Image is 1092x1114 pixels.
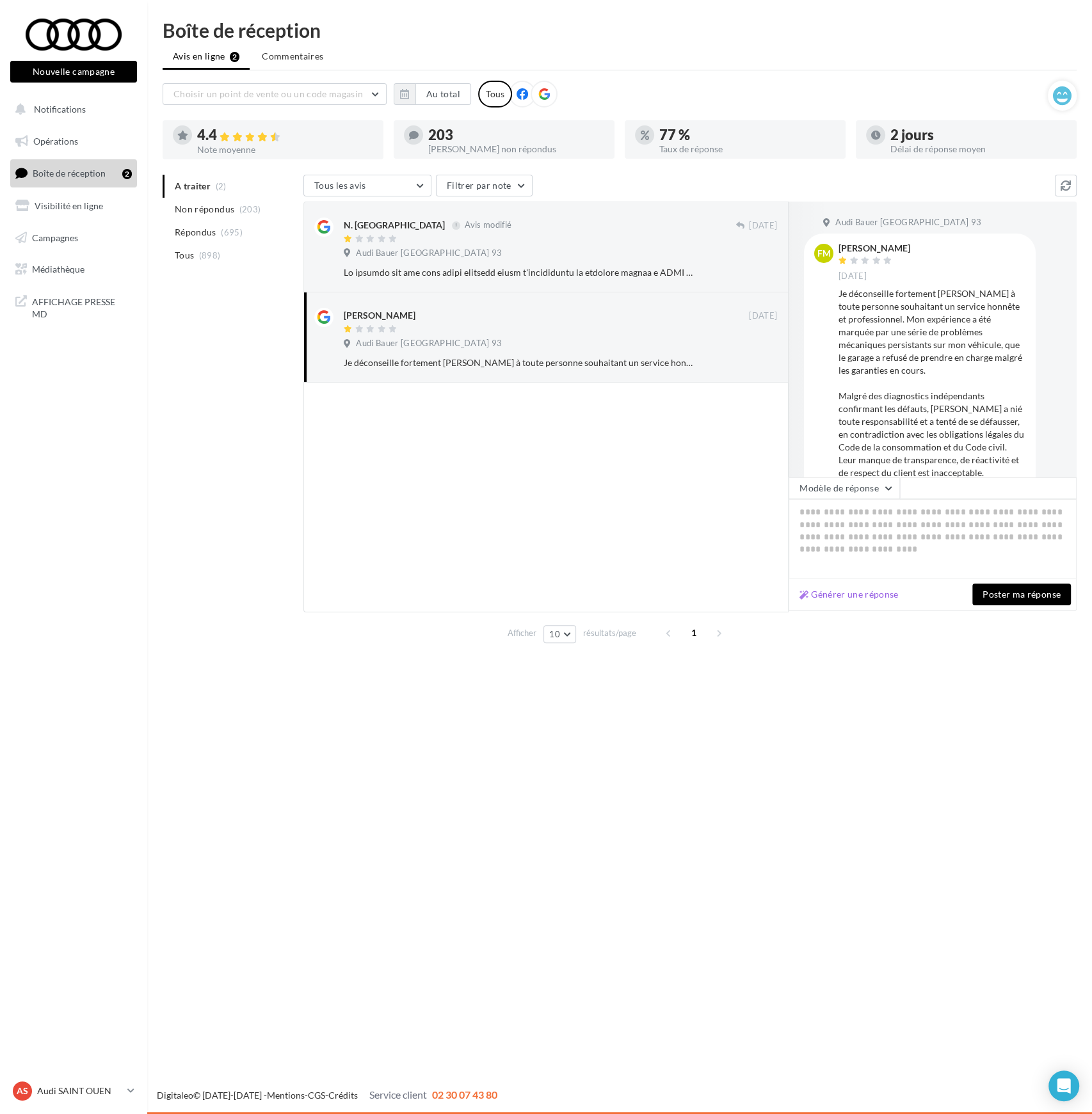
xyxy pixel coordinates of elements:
[8,96,134,123] button: Notifications
[308,1090,325,1101] a: CGS
[157,1090,497,1101] span: © [DATE]-[DATE] - - -
[34,104,86,115] span: Notifications
[817,247,831,260] span: FM
[436,175,533,196] button: Filtrer par note
[32,293,132,321] span: AFFICHAGE PRESSE MD
[32,232,78,243] span: Campagnes
[173,88,363,99] span: Choisir un point de vente ou un code magasin
[890,145,1066,154] div: Délai de réponse moyen
[175,249,194,262] span: Tous
[972,584,1071,605] button: Poster ma réponse
[356,248,502,259] span: Audi Bauer [GEOGRAPHIC_DATA] 93
[549,629,560,639] span: 10
[508,627,536,639] span: Afficher
[1048,1070,1079,1101] div: Open Intercom Messenger
[394,83,471,105] button: Au total
[8,159,140,187] a: Boîte de réception2
[10,1079,137,1103] a: AS Audi SAINT OUEN
[328,1090,358,1101] a: Crédits
[344,266,694,279] div: Lo ipsumdo sit ame cons adipi elitsedd eiusm t'incididuntu la etdolore magnaa e ADMI VENIA Quisn-...
[659,145,835,154] div: Taux de réponse
[835,217,981,228] span: Audi Bauer [GEOGRAPHIC_DATA] 93
[749,220,777,232] span: [DATE]
[890,128,1066,142] div: 2 jours
[197,145,373,154] div: Note moyenne
[428,128,604,142] div: 203
[32,264,84,275] span: Médiathèque
[37,1085,122,1097] p: Audi SAINT OUEN
[8,225,140,251] a: Campagnes
[8,288,140,326] a: AFFICHAGE PRESSE MD
[314,180,366,191] span: Tous les avis
[478,81,512,107] div: Tous
[794,587,904,602] button: Générer une réponse
[8,193,140,219] a: Visibilité en ligne
[344,309,415,322] div: [PERSON_NAME]
[356,338,502,349] span: Audi Bauer [GEOGRAPHIC_DATA] 93
[157,1090,193,1101] a: Digitaleo
[33,168,106,179] span: Boîte de réception
[8,128,140,155] a: Opérations
[33,136,78,147] span: Opérations
[749,310,777,322] span: [DATE]
[17,1085,28,1097] span: AS
[163,83,387,105] button: Choisir un point de vente ou un code magasin
[10,61,137,83] button: Nouvelle campagne
[35,200,103,211] span: Visibilité en ligne
[684,623,704,643] span: 1
[344,356,694,369] div: Je déconseille fortement [PERSON_NAME] à toute personne souhaitant un service honnête et professi...
[839,287,1025,543] div: Je déconseille fortement [PERSON_NAME] à toute personne souhaitant un service honnête et professi...
[303,175,431,196] button: Tous les avis
[239,204,261,214] span: (203)
[659,128,835,142] div: 77 %
[221,227,243,237] span: (695)
[369,1088,427,1101] span: Service client
[543,625,576,643] button: 10
[465,220,511,230] span: Avis modifié
[262,50,323,63] span: Commentaires
[839,244,910,253] div: [PERSON_NAME]
[344,219,445,232] div: N. [GEOGRAPHIC_DATA]
[197,128,373,143] div: 4.4
[789,477,900,499] button: Modèle de réponse
[432,1088,497,1101] span: 02 30 07 43 80
[415,83,471,105] button: Au total
[163,20,1077,40] div: Boîte de réception
[199,250,221,260] span: (898)
[175,226,216,239] span: Répondus
[175,203,234,216] span: Non répondus
[839,271,867,282] span: [DATE]
[8,256,140,283] a: Médiathèque
[583,627,636,639] span: résultats/page
[122,169,132,179] div: 2
[267,1090,305,1101] a: Mentions
[428,145,604,154] div: [PERSON_NAME] non répondus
